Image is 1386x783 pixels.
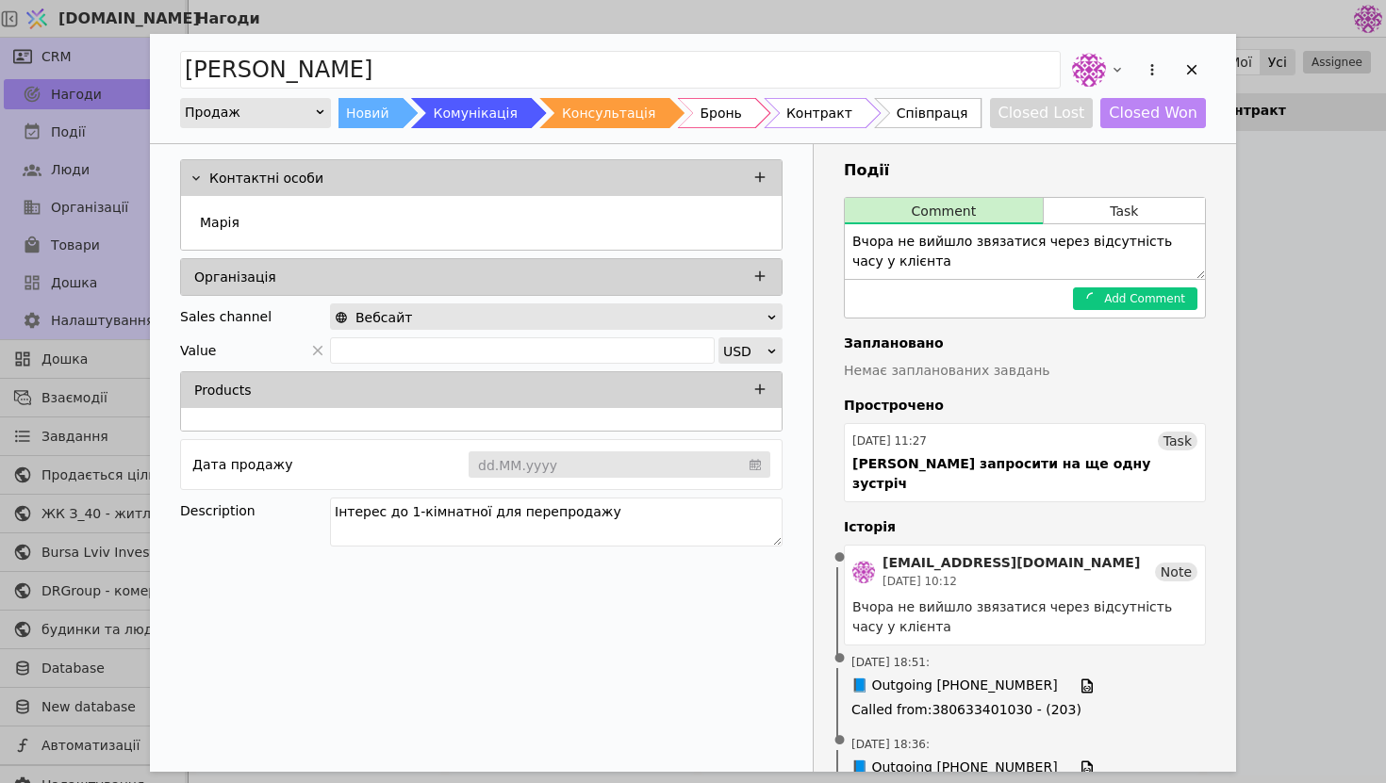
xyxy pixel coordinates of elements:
[851,654,930,671] span: [DATE] 18:51 :
[831,635,850,683] span: •
[831,534,850,582] span: •
[845,224,1205,279] textarea: Вчора не вийшло звязатися через відсутність часу у клієнта
[180,303,272,330] div: Sales channel
[723,338,766,365] div: USD
[883,573,1140,590] div: [DATE] 10:12
[852,597,1197,637] div: Вчора не вийшло звязатися через відсутність часу у клієнта
[786,98,852,128] div: Контракт
[1044,198,1205,224] button: Task
[194,381,251,400] p: Products
[851,676,1058,696] span: 📘 Outgoing [PHONE_NUMBER]
[844,396,1206,416] h4: Прострочено
[346,98,389,128] div: Новий
[200,213,239,233] p: Марія
[1155,563,1197,581] div: Note
[700,98,741,128] div: Бронь
[1158,432,1197,450] div: Task
[355,304,412,331] span: Вебсайт
[852,561,875,583] img: de
[192,451,292,478] div: Дата продажу
[562,98,655,128] div: Консультація
[180,337,216,364] span: Value
[1100,98,1206,128] button: Closed Won
[845,198,1043,224] button: Comment
[209,169,323,188] p: Контактні особи
[844,159,1206,182] h3: Події
[180,498,330,524] div: Description
[194,268,276,287] p: Організація
[851,736,930,753] span: [DATE] 18:36 :
[434,98,518,128] div: Комунікація
[990,98,1094,128] button: Closed Lost
[1072,53,1106,87] img: de
[185,99,314,125] div: Продаж
[851,758,1058,778] span: 📘 Outgoing [PHONE_NUMBER]
[844,517,1206,537] h4: Історія
[844,334,1206,353] h4: Заплановано
[150,34,1236,772] div: Add Opportunity
[883,553,1140,573] div: [EMAIL_ADDRESS][DOMAIN_NAME]
[750,455,761,474] svg: calendar
[852,432,927,449] div: [DATE] 11:27
[851,700,1198,720] span: Called from : 380633401030 - (203)
[897,98,968,128] div: Співпраця
[1073,287,1197,310] button: Add Comment
[831,717,850,765] span: •
[330,498,783,546] textarea: Інтерес до 1-кімнатної для перепродажу
[844,361,1206,381] p: Немає запланованих завдань
[335,311,348,324] img: online-store.svg
[852,454,1197,494] div: [PERSON_NAME] запросити на ще одну зустріч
